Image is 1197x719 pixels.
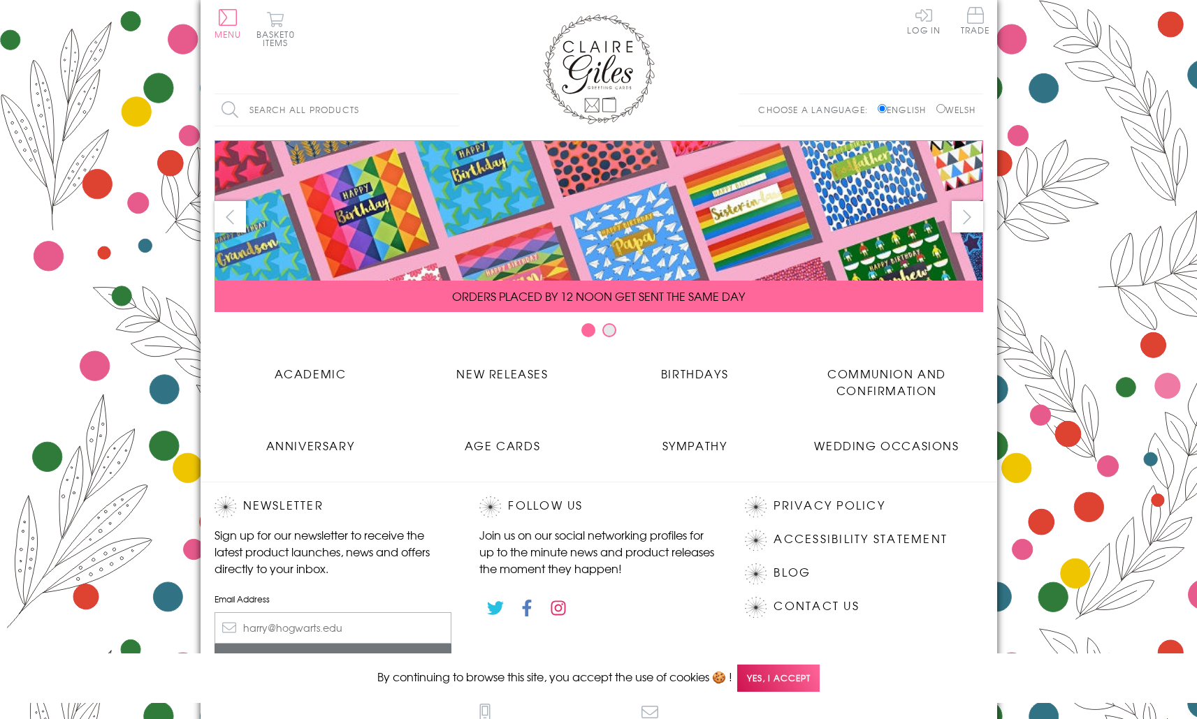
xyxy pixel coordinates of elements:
p: Join us on our social networking profiles for up to the minute news and product releases the mome... [479,526,717,577]
span: Age Cards [465,437,540,454]
button: Menu [215,9,242,38]
a: Birthdays [599,355,791,382]
span: ORDERS PLACED BY 12 NOON GET SENT THE SAME DAY [452,288,745,304]
input: Welsh [936,104,945,113]
label: English [878,103,933,116]
button: Carousel Page 1 (Current Slide) [581,323,595,337]
div: Carousel Pagination [215,323,983,344]
a: Wedding Occasions [791,427,983,454]
input: Subscribe [215,644,452,675]
a: Sympathy [599,427,791,454]
span: Wedding Occasions [814,437,959,454]
a: Age Cards [407,427,599,454]
button: Basket0 items [256,11,295,47]
p: Sign up for our newsletter to receive the latest product launches, news and offers directly to yo... [215,526,452,577]
a: Anniversary [215,427,407,454]
span: Menu [215,28,242,40]
input: harry@hogwarts.edu [215,612,452,644]
button: prev [215,201,246,232]
span: Yes, I accept [737,665,820,692]
span: Anniversary [266,437,355,454]
span: Birthdays [661,365,728,382]
span: Sympathy [662,437,727,454]
label: Welsh [936,103,976,116]
input: Search all products [215,94,459,126]
a: Academic [215,355,407,382]
input: Search [445,94,459,126]
a: Contact Us [774,597,859,616]
a: Communion and Confirmation [791,355,983,399]
span: Communion and Confirmation [827,365,946,399]
button: next [952,201,983,232]
a: Blog [774,563,811,582]
h2: Newsletter [215,496,452,517]
span: New Releases [456,365,548,382]
a: Privacy Policy [774,496,885,515]
a: Log In [907,7,941,34]
h2: Follow Us [479,496,717,517]
a: New Releases [407,355,599,382]
img: Claire Giles Greetings Cards [543,14,655,124]
p: Choose a language: [758,103,875,116]
span: Academic [275,365,347,382]
label: Email Address [215,593,452,605]
button: Carousel Page 2 [602,323,616,337]
a: Trade [961,7,990,37]
a: Accessibility Statement [774,530,948,549]
span: Trade [961,7,990,34]
span: 0 items [263,28,295,49]
input: English [878,104,887,113]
